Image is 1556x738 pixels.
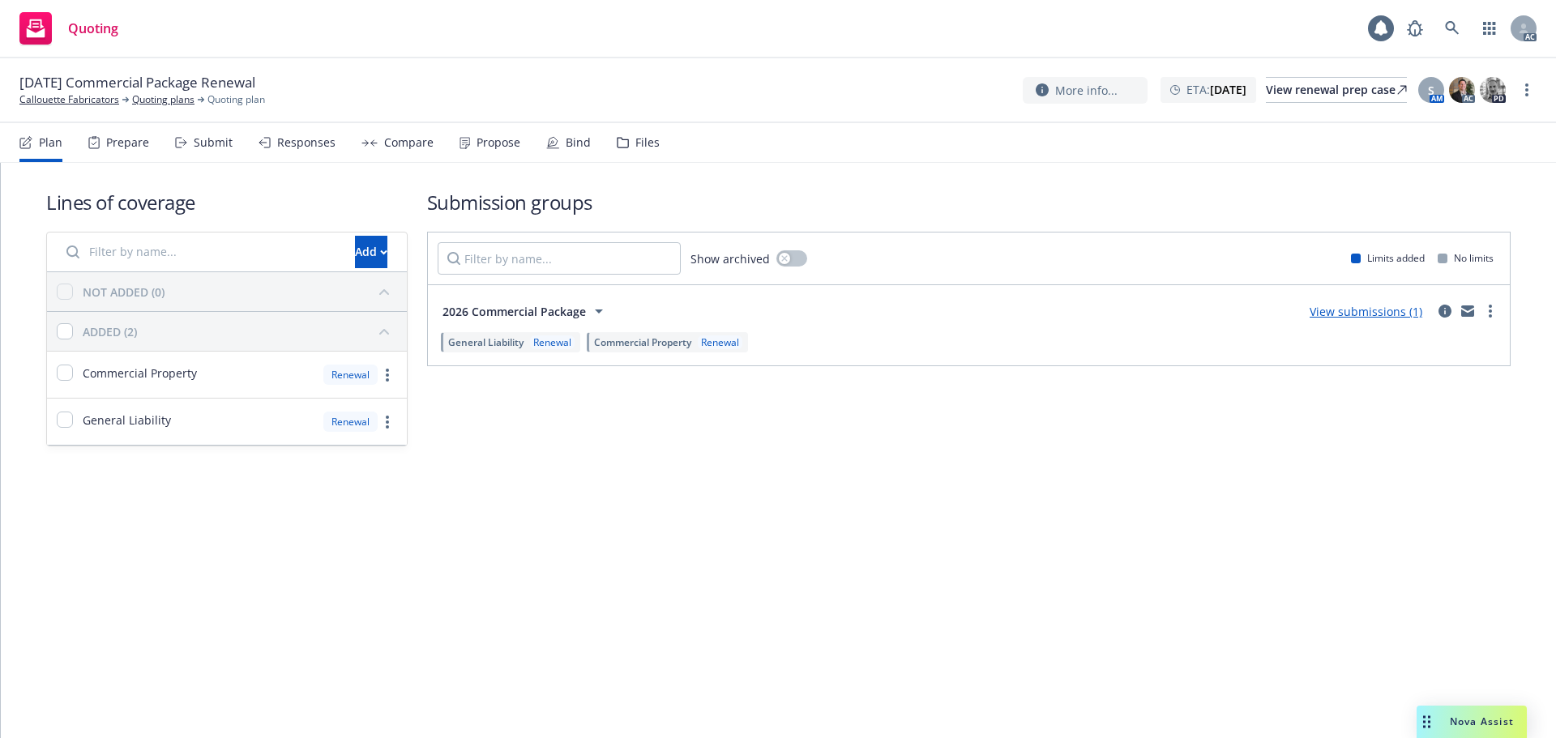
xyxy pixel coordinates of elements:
[19,92,119,107] a: Callouette Fabricators
[566,136,591,149] div: Bind
[1449,77,1475,103] img: photo
[194,136,233,149] div: Submit
[378,412,397,432] a: more
[277,136,336,149] div: Responses
[1438,251,1494,265] div: No limits
[83,318,397,344] button: ADDED (2)
[1351,251,1425,265] div: Limits added
[1458,301,1477,321] a: mail
[635,136,660,149] div: Files
[1417,706,1527,738] button: Nova Assist
[698,335,742,349] div: Renewal
[1435,301,1455,321] a: circleInformation
[46,189,408,215] h1: Lines of coverage
[1473,12,1506,45] a: Switch app
[378,365,397,385] a: more
[442,303,586,320] span: 2026 Commercial Package
[132,92,194,107] a: Quoting plans
[106,136,149,149] div: Prepare
[1055,82,1118,99] span: More info...
[438,242,681,275] input: Filter by name...
[355,236,387,268] button: Add
[323,365,378,385] div: Renewal
[1428,82,1434,99] span: S
[83,365,197,382] span: Commercial Property
[690,250,770,267] span: Show archived
[1399,12,1431,45] a: Report a Bug
[83,284,165,301] div: NOT ADDED (0)
[13,6,125,51] a: Quoting
[594,335,691,349] span: Commercial Property
[1436,12,1468,45] a: Search
[1266,77,1407,103] a: View renewal prep case
[83,412,171,429] span: General Liability
[1481,301,1500,321] a: more
[68,22,118,35] span: Quoting
[384,136,434,149] div: Compare
[530,335,575,349] div: Renewal
[477,136,520,149] div: Propose
[1186,81,1246,98] span: ETA :
[1023,77,1148,104] button: More info...
[207,92,265,107] span: Quoting plan
[1517,80,1537,100] a: more
[19,73,255,92] span: [DATE] Commercial Package Renewal
[355,237,387,267] div: Add
[438,295,613,327] button: 2026 Commercial Package
[1480,77,1506,103] img: photo
[83,323,137,340] div: ADDED (2)
[427,189,1511,215] h1: Submission groups
[83,279,397,305] button: NOT ADDED (0)
[1417,706,1437,738] div: Drag to move
[323,412,378,432] div: Renewal
[57,236,345,268] input: Filter by name...
[448,335,524,349] span: General Liability
[1266,78,1407,102] div: View renewal prep case
[1210,82,1246,97] strong: [DATE]
[39,136,62,149] div: Plan
[1310,304,1422,319] a: View submissions (1)
[1450,715,1514,728] span: Nova Assist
